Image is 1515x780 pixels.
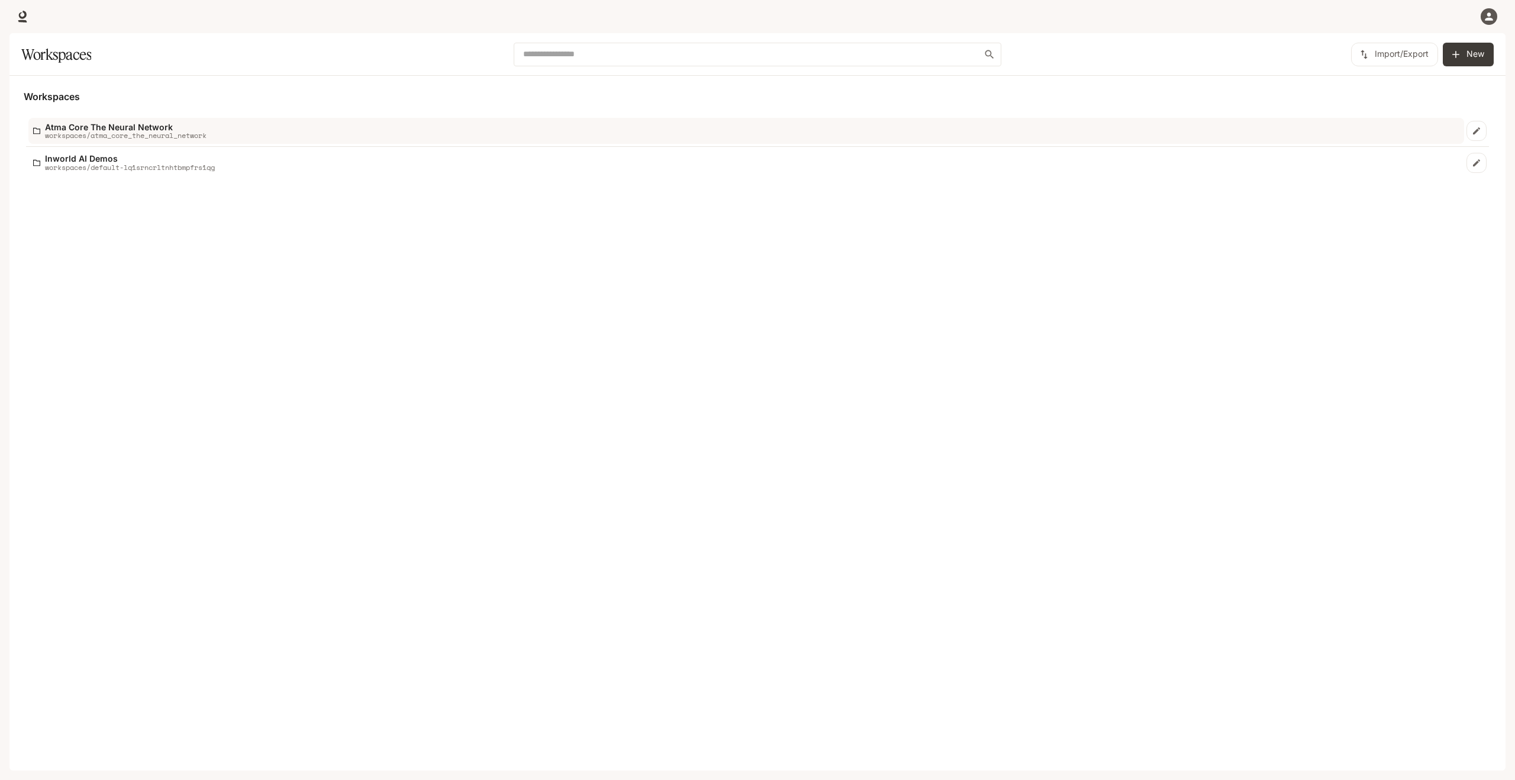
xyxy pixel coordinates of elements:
h5: Workspaces [24,90,1491,103]
h1: Workspaces [21,43,91,66]
a: Atma Core The Neural Networkworkspaces/atma_core_the_neural_network [28,118,1464,145]
p: workspaces/atma_core_the_neural_network [45,131,207,139]
a: Inworld AI Demosworkspaces/default-lq1srncrltnhtbmpfrs1qg [28,149,1464,176]
a: Edit workspace [1466,153,1487,173]
button: Create workspace [1443,43,1494,66]
p: Atma Core The Neural Network [45,123,207,131]
p: Inworld AI Demos [45,154,215,163]
button: Import/Export [1351,43,1438,66]
p: workspaces/default-lq1srncrltnhtbmpfrs1qg [45,163,215,171]
a: Edit workspace [1466,121,1487,141]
